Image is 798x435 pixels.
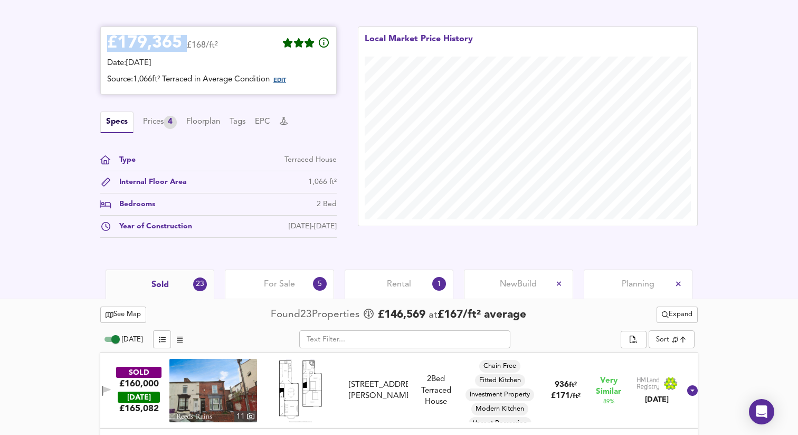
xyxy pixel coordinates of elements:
div: split button [657,307,698,323]
svg: Show Details [686,384,699,397]
span: Modern Kitchen [471,404,528,414]
span: £ 146,569 [378,307,425,323]
div: Prices [143,116,177,129]
div: £160,000 [119,378,159,390]
span: Rental [387,279,411,290]
span: £ 167 / ft² average [438,309,526,320]
div: Terraced House [284,154,337,165]
div: Found 23 Propert ies [271,308,362,322]
span: Chain Free [479,362,520,371]
div: SOLD [116,367,161,378]
div: Sort [656,335,669,345]
div: Year of Construction [111,221,192,232]
span: See Map [106,309,141,321]
div: 2 Isaac Street, L8 4TJ [345,380,413,402]
div: 5 [313,277,327,291]
button: Tags [230,116,245,128]
span: [DATE] [122,336,142,343]
div: 11 [234,411,257,422]
a: property thumbnail 11 [169,359,257,422]
button: Floorplan [186,116,220,128]
div: Bedrooms [111,199,155,210]
div: Sort [649,330,695,348]
div: [DATE]-[DATE] [289,221,337,232]
div: Investment Property [465,388,534,401]
div: Type [111,154,136,165]
button: See Map [100,307,146,323]
div: Vacant Possession [469,417,531,430]
button: Specs [100,112,134,133]
div: 4 [164,116,177,129]
span: 936 [555,381,569,389]
div: Local Market Price History [365,33,473,57]
div: 1,066 ft² [308,177,337,188]
div: [STREET_ADDRESS][PERSON_NAME] [349,380,408,402]
img: property thumbnail [169,359,257,422]
img: Floorplan [279,359,322,422]
div: Modern Kitchen [471,403,528,415]
span: £168/ft² [187,41,218,57]
span: £ 165,082 [119,403,159,414]
span: 89 % [603,397,614,406]
div: 23 [193,277,207,291]
span: Fitted Kitchen [475,376,525,385]
span: Planning [622,279,654,290]
div: [DATE] [636,394,678,405]
div: Internal Floor Area [111,177,187,188]
span: at [429,310,438,320]
span: £ 171 [551,392,581,400]
span: For Sale [264,279,295,290]
div: split button [621,331,646,349]
span: EDIT [273,78,286,84]
button: EPC [255,116,270,128]
div: £ 179,365 [107,35,182,51]
div: 1 [432,277,446,291]
div: Chain Free [479,360,520,373]
button: Prices4 [143,116,177,129]
input: Text Filter... [299,330,510,348]
img: Land Registry [636,377,678,391]
span: Very Similar [596,375,621,397]
span: ft² [569,382,577,388]
span: Sold [151,279,169,291]
div: 2 Bed Terraced House [412,374,460,408]
div: SOLD£160,000 [DATE]£165,082property thumbnail 11 Floorplan[STREET_ADDRESS][PERSON_NAME]2Bed Terra... [100,353,698,429]
button: Expand [657,307,698,323]
span: Expand [662,309,692,321]
span: New Build [500,279,537,290]
span: / ft² [570,393,581,400]
div: Source: 1,066ft² Terraced in Average Condition [107,74,330,88]
div: 2 Bed [317,199,337,210]
div: [DATE] [118,392,160,403]
div: Date: [DATE] [107,58,330,69]
span: Vacant Possession [469,419,531,428]
div: Fitted Kitchen [475,374,525,387]
span: Investment Property [465,390,534,400]
div: Open Intercom Messenger [749,399,774,424]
